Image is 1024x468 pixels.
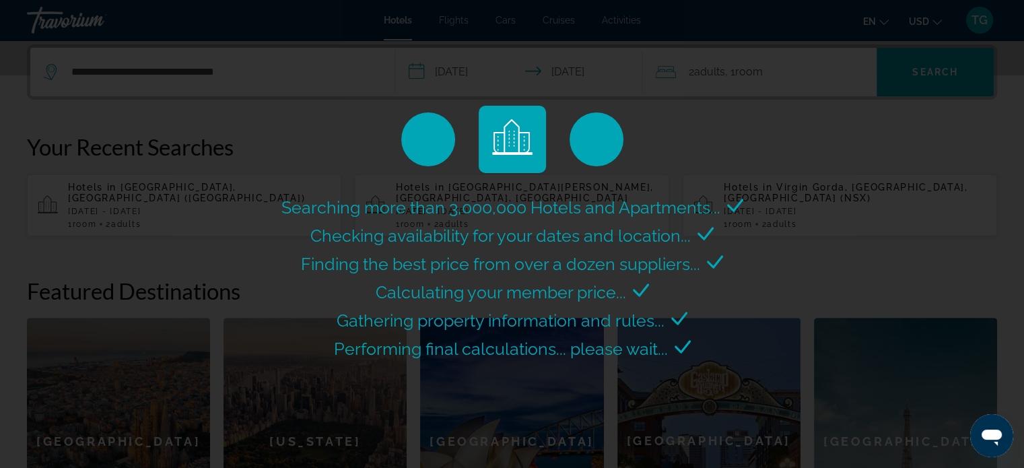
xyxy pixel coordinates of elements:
[337,310,664,331] span: Gathering property information and rules...
[376,282,626,302] span: Calculating your member price...
[281,197,720,218] span: Searching more than 3,000,000 Hotels and Apartments...
[310,226,691,246] span: Checking availability for your dates and location...
[334,339,668,359] span: Performing final calculations... please wait...
[970,414,1013,457] iframe: Button to launch messaging window
[301,254,700,274] span: Finding the best price from over a dozen suppliers...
